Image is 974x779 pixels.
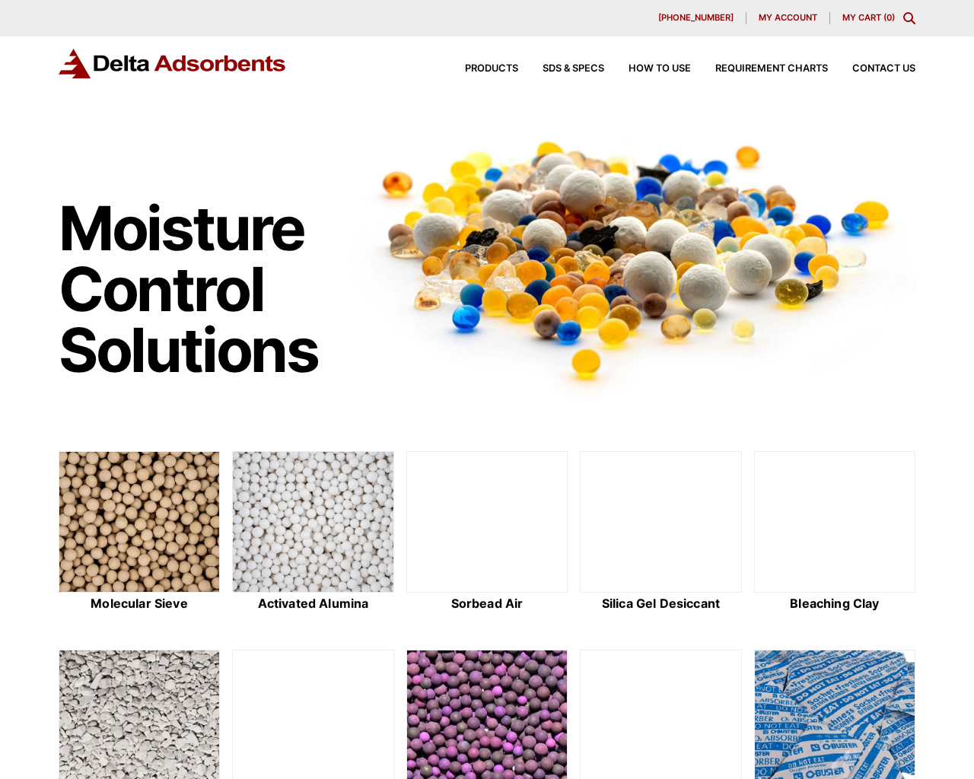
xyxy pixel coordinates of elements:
[441,64,518,74] a: Products
[59,49,287,78] img: Delta Adsorbents
[518,64,604,74] a: SDS & SPECS
[406,596,568,611] h2: Sorbead Air
[746,12,830,24] a: My account
[754,596,915,611] h2: Bleaching Clay
[465,64,518,74] span: Products
[842,12,895,23] a: My Cart (0)
[604,64,691,74] a: How to Use
[59,451,220,613] a: Molecular Sieve
[406,451,568,613] a: Sorbead Air
[580,596,741,611] h2: Silica Gel Desiccant
[691,64,828,74] a: Requirement Charts
[754,451,915,613] a: Bleaching Clay
[59,596,220,611] h2: Molecular Sieve
[543,64,604,74] span: SDS & SPECS
[886,12,892,23] span: 0
[903,12,915,24] div: Toggle Modal Content
[715,64,828,74] span: Requirement Charts
[349,115,916,402] img: Image
[658,14,734,22] span: [PHONE_NUMBER]
[59,198,334,380] h1: Moisture Control Solutions
[629,64,691,74] span: How to Use
[852,64,915,74] span: Contact Us
[232,596,393,611] h2: Activated Alumina
[580,451,741,613] a: Silica Gel Desiccant
[646,12,746,24] a: [PHONE_NUMBER]
[828,64,915,74] a: Contact Us
[232,451,393,613] a: Activated Alumina
[759,14,817,22] span: My account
